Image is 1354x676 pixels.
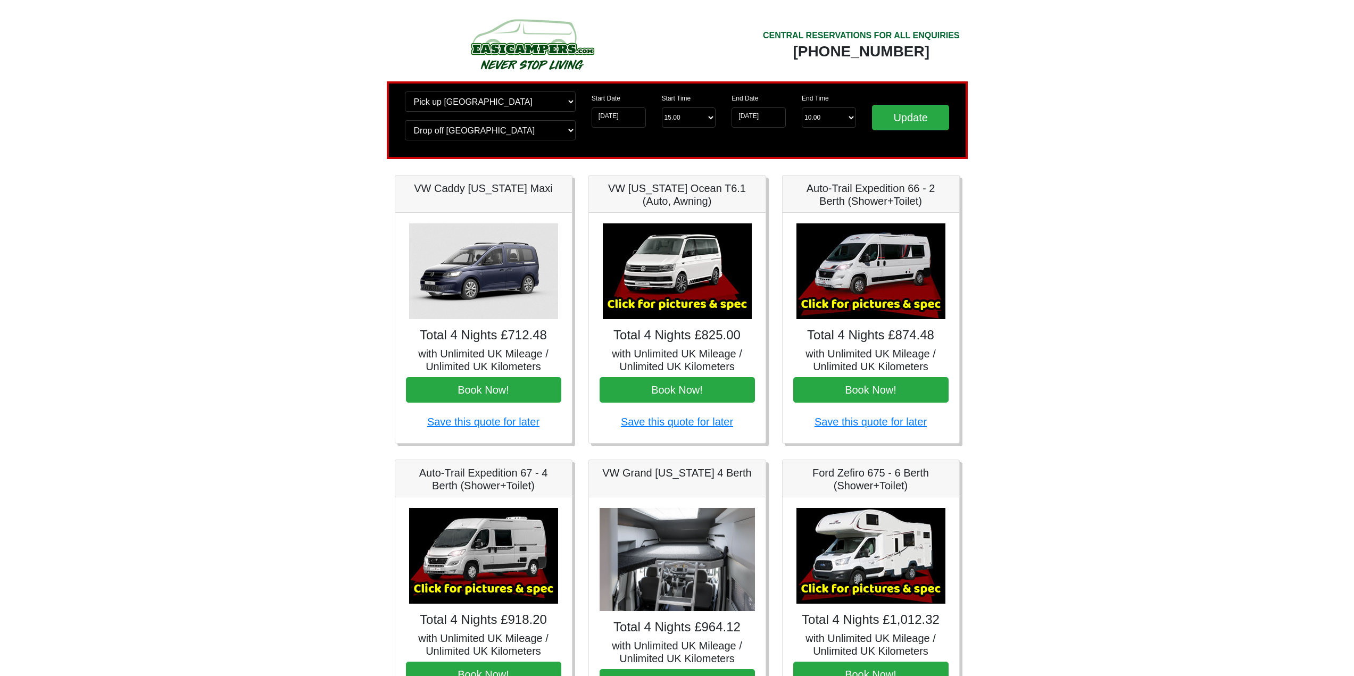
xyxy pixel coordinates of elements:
[592,107,646,128] input: Start Date
[600,639,755,665] h5: with Unlimited UK Mileage / Unlimited UK Kilometers
[427,416,539,428] a: Save this quote for later
[802,94,829,103] label: End Time
[732,94,758,103] label: End Date
[431,15,633,73] img: campers-checkout-logo.png
[600,182,755,207] h5: VW [US_STATE] Ocean T6.1 (Auto, Awning)
[793,377,949,403] button: Book Now!
[406,466,561,492] h5: Auto-Trail Expedition 67 - 4 Berth (Shower+Toilet)
[793,182,949,207] h5: Auto-Trail Expedition 66 - 2 Berth (Shower+Toilet)
[793,328,949,343] h4: Total 4 Nights £874.48
[406,377,561,403] button: Book Now!
[872,105,950,130] input: Update
[793,347,949,373] h5: with Unlimited UK Mileage / Unlimited UK Kilometers
[763,42,960,61] div: [PHONE_NUMBER]
[621,416,733,428] a: Save this quote for later
[406,347,561,373] h5: with Unlimited UK Mileage / Unlimited UK Kilometers
[409,223,558,319] img: VW Caddy California Maxi
[603,223,752,319] img: VW California Ocean T6.1 (Auto, Awning)
[732,107,786,128] input: Return Date
[793,632,949,657] h5: with Unlimited UK Mileage / Unlimited UK Kilometers
[763,29,960,42] div: CENTRAL RESERVATIONS FOR ALL ENQUIRIES
[406,328,561,343] h4: Total 4 Nights £712.48
[600,466,755,479] h5: VW Grand [US_STATE] 4 Berth
[592,94,620,103] label: Start Date
[600,620,755,635] h4: Total 4 Nights £964.12
[600,377,755,403] button: Book Now!
[600,347,755,373] h5: with Unlimited UK Mileage / Unlimited UK Kilometers
[409,508,558,604] img: Auto-Trail Expedition 67 - 4 Berth (Shower+Toilet)
[796,508,945,604] img: Ford Zefiro 675 - 6 Berth (Shower+Toilet)
[662,94,691,103] label: Start Time
[600,328,755,343] h4: Total 4 Nights £825.00
[815,416,927,428] a: Save this quote for later
[406,182,561,195] h5: VW Caddy [US_STATE] Maxi
[793,466,949,492] h5: Ford Zefiro 675 - 6 Berth (Shower+Toilet)
[406,632,561,657] h5: with Unlimited UK Mileage / Unlimited UK Kilometers
[406,612,561,628] h4: Total 4 Nights £918.20
[793,612,949,628] h4: Total 4 Nights £1,012.32
[796,223,945,319] img: Auto-Trail Expedition 66 - 2 Berth (Shower+Toilet)
[600,508,755,612] img: VW Grand California 4 Berth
